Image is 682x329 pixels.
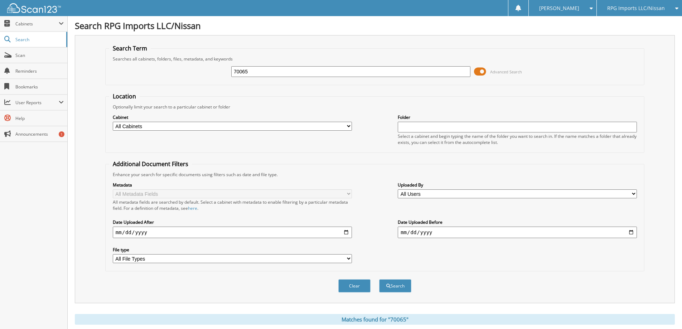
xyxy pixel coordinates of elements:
[15,21,59,27] span: Cabinets
[113,247,352,253] label: File type
[15,68,64,74] span: Reminders
[15,37,63,43] span: Search
[109,171,640,178] div: Enhance your search for specific documents using filters such as date and file type.
[75,20,675,32] h1: Search RPG Imports LLC/Nissan
[338,279,371,292] button: Clear
[15,100,59,106] span: User Reports
[398,182,637,188] label: Uploaded By
[109,44,151,52] legend: Search Term
[188,205,197,211] a: here
[490,69,522,74] span: Advanced Search
[113,219,352,225] label: Date Uploaded After
[109,92,140,100] legend: Location
[113,182,352,188] label: Metadata
[113,227,352,238] input: start
[59,131,64,137] div: 1
[109,56,640,62] div: Searches all cabinets, folders, files, metadata, and keywords
[15,84,64,90] span: Bookmarks
[398,227,637,238] input: end
[539,6,579,10] span: [PERSON_NAME]
[75,314,675,325] div: Matches found for "70065"
[15,115,64,121] span: Help
[607,6,665,10] span: RPG Imports LLC/Nissan
[398,219,637,225] label: Date Uploaded Before
[109,104,640,110] div: Optionally limit your search to a particular cabinet or folder
[398,133,637,145] div: Select a cabinet and begin typing the name of the folder you want to search in. If the name match...
[379,279,411,292] button: Search
[15,131,64,137] span: Announcements
[398,114,637,120] label: Folder
[109,160,192,168] legend: Additional Document Filters
[7,3,61,13] img: scan123-logo-white.svg
[15,52,64,58] span: Scan
[113,199,352,211] div: All metadata fields are searched by default. Select a cabinet with metadata to enable filtering b...
[113,114,352,120] label: Cabinet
